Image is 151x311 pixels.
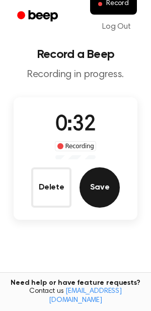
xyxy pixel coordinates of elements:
[55,114,96,136] span: 0:32
[49,288,122,304] a: [EMAIL_ADDRESS][DOMAIN_NAME]
[8,48,143,60] h1: Record a Beep
[31,167,71,208] button: Delete Audio Record
[55,141,97,151] div: Recording
[80,167,120,208] button: Save Audio Record
[8,69,143,81] p: Recording in progress.
[10,7,67,26] a: Beep
[92,15,141,39] a: Log Out
[6,287,145,305] span: Contact us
